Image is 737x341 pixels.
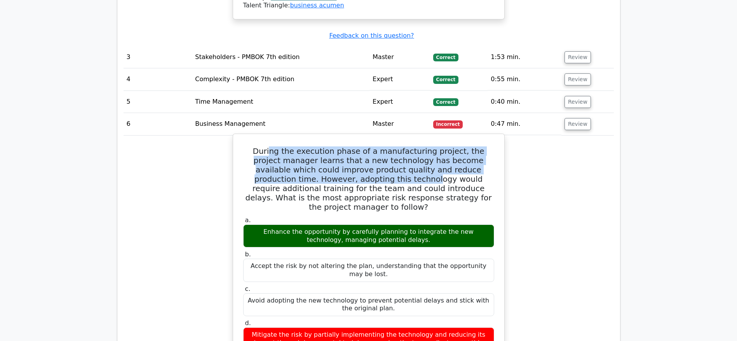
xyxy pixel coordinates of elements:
[192,68,369,90] td: Complexity - PMBOK 7th edition
[565,118,591,130] button: Review
[565,96,591,108] button: Review
[369,68,430,90] td: Expert
[192,113,369,135] td: Business Management
[124,113,192,135] td: 6
[290,2,344,9] a: business acumen
[243,259,494,282] div: Accept the risk by not altering the plan, understanding that the opportunity may be lost.
[124,46,192,68] td: 3
[245,251,251,258] span: b.
[369,113,430,135] td: Master
[565,51,591,63] button: Review
[192,91,369,113] td: Time Management
[124,91,192,113] td: 5
[433,98,458,106] span: Correct
[242,146,495,212] h5: During the execution phase of a manufacturing project, the project manager learns that a new tech...
[369,46,430,68] td: Master
[488,46,561,68] td: 1:53 min.
[369,91,430,113] td: Expert
[243,224,494,248] div: Enhance the opportunity by carefully planning to integrate the new technology, managing potential...
[488,68,561,90] td: 0:55 min.
[433,120,463,128] span: Incorrect
[565,73,591,85] button: Review
[243,293,494,317] div: Avoid adopting the new technology to prevent potential delays and stick with the original plan.
[433,54,458,61] span: Correct
[488,113,561,135] td: 0:47 min.
[245,319,251,327] span: d.
[488,91,561,113] td: 0:40 min.
[245,285,251,292] span: c.
[433,76,458,84] span: Correct
[245,216,251,224] span: a.
[329,32,414,39] a: Feedback on this question?
[192,46,369,68] td: Stakeholders - PMBOK 7th edition
[124,68,192,90] td: 4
